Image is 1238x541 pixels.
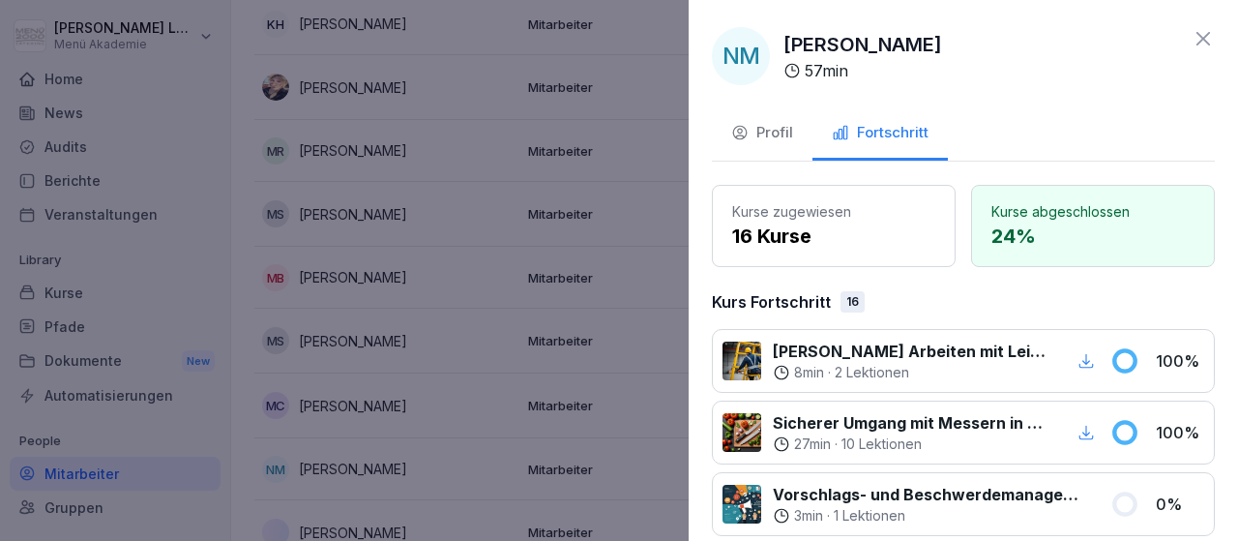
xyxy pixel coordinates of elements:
p: Kurs Fortschritt [712,290,831,314]
p: 27 min [794,435,831,454]
p: 0 % [1156,493,1204,516]
div: · [773,506,1087,526]
p: 100 % [1156,421,1204,444]
p: 2 Lektionen [835,363,909,382]
p: Sicherer Umgang mit Messern in Küchen [773,411,1050,435]
div: Fortschritt [832,122,928,144]
p: Vorschlags- und Beschwerdemanagement bei Menü 2000 [773,483,1087,506]
div: · [773,435,1050,454]
p: Kurse abgeschlossen [991,201,1194,222]
p: 16 Kurse [732,222,935,251]
div: NM [712,27,770,85]
p: Kurse zugewiesen [732,201,935,222]
button: Profil [712,108,812,161]
button: Fortschritt [812,108,948,161]
p: 24 % [991,222,1194,251]
p: 8 min [794,363,824,382]
div: · [773,363,1050,382]
p: 3 min [794,506,823,526]
p: [PERSON_NAME] Arbeiten mit Leitern und Tritten [773,340,1050,363]
p: 100 % [1156,349,1204,373]
p: 1 Lektionen [834,506,905,526]
div: 16 [840,291,865,313]
div: Profil [731,122,793,144]
p: 10 Lektionen [841,435,922,454]
p: [PERSON_NAME] [783,30,942,59]
p: 57 min [805,59,848,82]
